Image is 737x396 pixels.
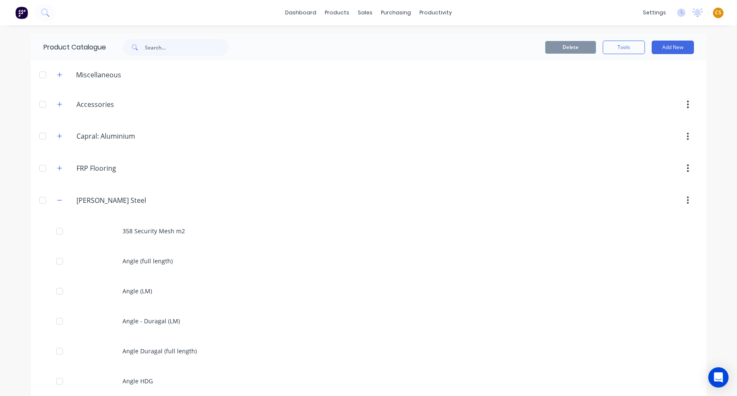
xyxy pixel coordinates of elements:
[377,6,415,19] div: purchasing
[639,6,670,19] div: settings
[31,216,707,246] div: 358 Security Mesh m2
[31,276,707,306] div: Angle (LM)
[708,367,729,388] div: Open Intercom Messenger
[145,39,228,56] input: Search...
[31,306,707,336] div: Angle - Duragal (LM)
[31,246,707,276] div: Angle (full length)
[76,163,177,173] input: Enter category name
[76,99,177,109] input: Enter category name
[354,6,377,19] div: sales
[76,131,177,141] input: Enter category name
[545,41,596,54] button: Delete
[15,6,28,19] img: Factory
[321,6,354,19] div: products
[603,41,645,54] button: Tools
[415,6,456,19] div: productivity
[31,34,106,61] div: Product Catalogue
[281,6,321,19] a: dashboard
[31,366,707,396] div: Angle HDG
[69,70,128,80] div: Miscellaneous
[76,195,177,205] input: Enter category name
[652,41,694,54] button: Add New
[31,336,707,366] div: Angle Duragal (full length)
[715,9,721,16] span: CS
